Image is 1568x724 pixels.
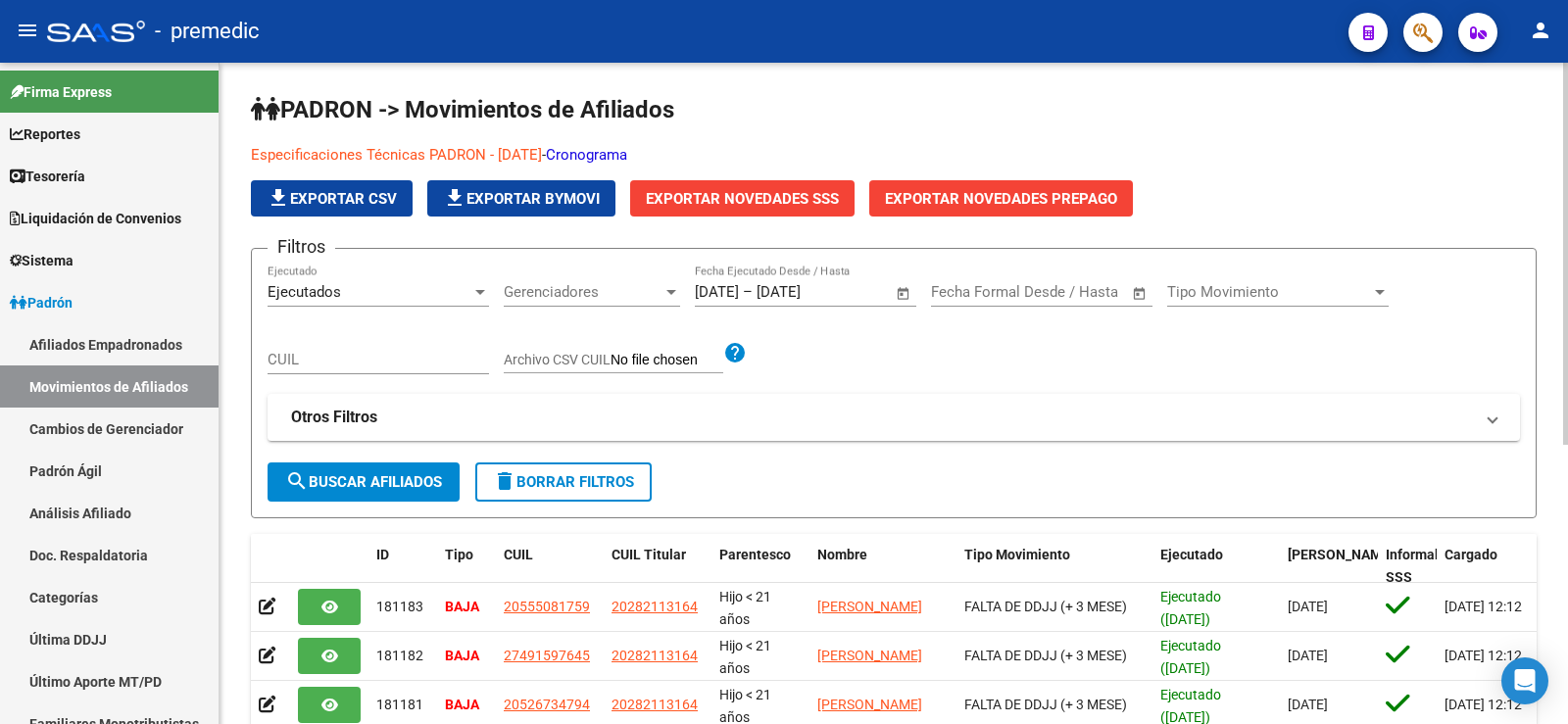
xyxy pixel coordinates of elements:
strong: BAJA [445,599,479,614]
datatable-header-cell: Informable SSS [1378,534,1437,599]
button: Exportar Bymovi [427,180,615,217]
datatable-header-cell: CUIL [496,534,604,599]
span: Cargado [1445,547,1497,562]
strong: BAJA [445,648,479,663]
button: Exportar CSV [251,180,413,217]
span: Archivo CSV CUIL [504,352,611,367]
span: Nombre [817,547,867,562]
span: Ejecutado ([DATE]) [1160,638,1221,676]
span: Buscar Afiliados [285,473,442,491]
datatable-header-cell: Parentesco [711,534,809,599]
span: [PERSON_NAME] [817,697,922,712]
span: 181182 [376,648,423,663]
input: Start date [931,283,995,301]
span: [DATE] 12:12 [1445,697,1522,712]
a: Cronograma [546,146,627,164]
mat-icon: menu [16,19,39,42]
h3: Filtros [268,233,335,261]
span: Hijo < 21 años [719,589,771,627]
span: Gerenciadores [504,283,662,301]
datatable-header-cell: CUIL Titular [604,534,711,599]
span: [DATE] 12:12 [1445,648,1522,663]
span: ID [376,547,389,562]
span: Firma Express [10,81,112,103]
span: FALTA DE DDJJ (+ 3 MESE) [964,697,1127,712]
button: Buscar Afiliados [268,462,460,502]
mat-icon: delete [493,469,516,493]
datatable-header-cell: Tipo [437,534,496,599]
span: - premedic [155,10,260,53]
span: 181183 [376,599,423,614]
mat-icon: person [1529,19,1552,42]
span: PADRON -> Movimientos de Afiliados [251,96,674,123]
span: FALTA DE DDJJ (+ 3 MESE) [964,599,1127,614]
span: Sistema [10,250,73,271]
span: 20282113164 [612,599,698,614]
button: Borrar Filtros [475,462,652,502]
input: Start date [695,283,739,301]
span: 20282113164 [612,697,698,712]
p: - [251,144,1524,166]
span: Liquidación de Convenios [10,208,181,229]
a: Especificaciones Técnicas PADRON - [DATE] [251,146,542,164]
mat-icon: search [285,469,309,493]
input: Archivo CSV CUIL [611,352,723,369]
button: Open calendar [893,282,915,305]
span: CUIL [504,547,533,562]
input: End date [757,283,852,301]
span: [DATE] 12:12 [1445,599,1522,614]
span: Reportes [10,123,80,145]
span: Ejecutado [1160,547,1223,562]
datatable-header-cell: ID [368,534,437,599]
span: [PERSON_NAME] [1288,547,1394,562]
div: Open Intercom Messenger [1501,657,1548,704]
span: Parentesco [719,547,791,562]
span: Padrón [10,292,73,314]
span: Tesorería [10,166,85,187]
span: Tipo [445,547,473,562]
span: [DATE] [1288,599,1328,614]
span: 181181 [376,697,423,712]
span: CUIL Titular [612,547,686,562]
span: FALTA DE DDJJ (+ 3 MESE) [964,648,1127,663]
span: [PERSON_NAME] [817,599,922,614]
strong: Otros Filtros [291,407,377,428]
span: 27491597645 [504,648,590,663]
span: [DATE] [1288,648,1328,663]
span: Exportar Novedades SSS [646,190,839,208]
span: Ejecutado ([DATE]) [1160,589,1221,627]
span: Exportar Bymovi [443,190,600,208]
span: 20555081759 [504,599,590,614]
mat-icon: file_download [267,186,290,210]
datatable-header-cell: Nombre [809,534,956,599]
span: Borrar Filtros [493,473,634,491]
mat-expansion-panel-header: Otros Filtros [268,394,1520,441]
span: Tipo Movimiento [964,547,1070,562]
span: Ejecutados [268,283,341,301]
span: 20282113164 [612,648,698,663]
button: Open calendar [1129,282,1151,305]
span: [PERSON_NAME] [817,648,922,663]
datatable-header-cell: Tipo Movimiento [956,534,1152,599]
input: End date [1012,283,1107,301]
button: Exportar Novedades SSS [630,180,855,217]
strong: BAJA [445,697,479,712]
button: Exportar Novedades Prepago [869,180,1133,217]
datatable-header-cell: Ejecutado [1152,534,1280,599]
mat-icon: help [723,341,747,364]
span: Hijo < 21 años [719,638,771,676]
datatable-header-cell: Fecha Formal [1280,534,1378,599]
span: Exportar CSV [267,190,397,208]
span: 20526734794 [504,697,590,712]
span: – [743,283,753,301]
span: Exportar Novedades Prepago [885,190,1117,208]
span: Tipo Movimiento [1167,283,1371,301]
span: Informable SSS [1386,547,1454,585]
mat-icon: file_download [443,186,466,210]
span: [DATE] [1288,697,1328,712]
